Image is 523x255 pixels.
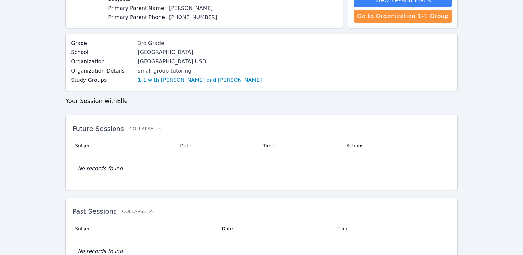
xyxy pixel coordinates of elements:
div: [PERSON_NAME] [169,4,282,12]
th: Time [334,221,451,237]
button: Collapse [129,125,162,132]
a: 1-1 with [PERSON_NAME] and [PERSON_NAME] [138,76,262,84]
th: Actions [343,138,450,154]
td: No records found [72,154,451,183]
label: Primary Parent Name [108,4,165,12]
span: Future Sessions [72,125,124,133]
th: Subject [72,138,176,154]
label: Organization [71,58,134,66]
th: Subject [72,221,218,237]
label: Grade [71,39,134,47]
a: [PHONE_NUMBER] [169,14,217,20]
div: 3rd Grade [138,39,262,47]
div: small group tutoring [138,67,262,75]
div: [GEOGRAPHIC_DATA] [138,48,262,56]
label: School [71,48,134,56]
th: Date [218,221,333,237]
div: [GEOGRAPHIC_DATA] USD [138,58,262,66]
span: Past Sessions [72,207,117,215]
label: Study Groups [71,76,134,84]
button: Collapse [122,208,155,215]
th: Time [259,138,343,154]
th: Date [176,138,259,154]
h3: Your Session with Elle [65,96,458,106]
label: Primary Parent Phone [108,14,165,21]
label: Organization Details [71,67,134,75]
a: Go to Organization 1-1 Group [354,10,452,23]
